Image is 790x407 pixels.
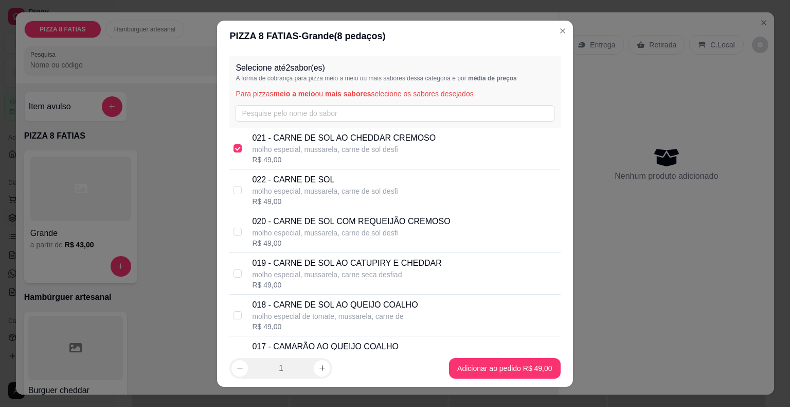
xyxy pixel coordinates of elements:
[252,280,441,290] div: R$ 49,00
[449,358,560,379] button: Adicionar ao pedido R$ 49,00
[236,89,554,99] p: Para pizzas ou selecione os sabores desejados
[252,238,450,248] div: R$ 49,00
[252,299,418,311] p: 018 - CARNE DE SOL AO QUEIJO COALHO
[236,62,554,74] p: Selecione até 2 sabor(es)
[468,75,517,82] span: média de preços
[252,311,418,321] p: molho especial de tomate, mussarela, carne de
[231,360,248,377] button: decrease-product-quantity
[252,341,426,353] p: 017 - CAMARÃO AO QUEIJO COALHO
[252,215,450,228] p: 020 - CARNE DE SOL COM REQUEIJÃO CREMOSO
[274,90,315,98] span: meio a meio
[252,155,436,165] div: R$ 49,00
[554,23,571,39] button: Close
[252,321,418,332] div: R$ 49,00
[252,186,398,196] p: molho especial, mussarela, carne de sol desfi
[252,196,398,207] div: R$ 49,00
[279,362,283,375] p: 1
[229,29,560,43] div: PIZZA 8 FATIAS - Grande ( 8 pedaços)
[252,269,441,280] p: molho especial, mussarela, carne seca desfiad
[325,90,371,98] span: mais sabores
[252,257,441,269] p: 019 - CARNE DE SOL AO CATUPIRY E CHEDDAR
[252,132,436,144] p: 021 - CARNE DE SOL AO CHEDDAR CREMOSO
[252,174,398,186] p: 022 - CARNE DE SOL
[236,74,554,82] p: A forma de cobrança para pizza meio a meio ou mais sabores dessa categoria é por
[252,144,436,155] p: molho especial, mussarela, carne de sol desfi
[314,360,330,377] button: increase-product-quantity
[252,228,450,238] p: molho especial, mussarela, carne de sol desfi
[236,105,554,122] input: Pesquise pelo nome do sabor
